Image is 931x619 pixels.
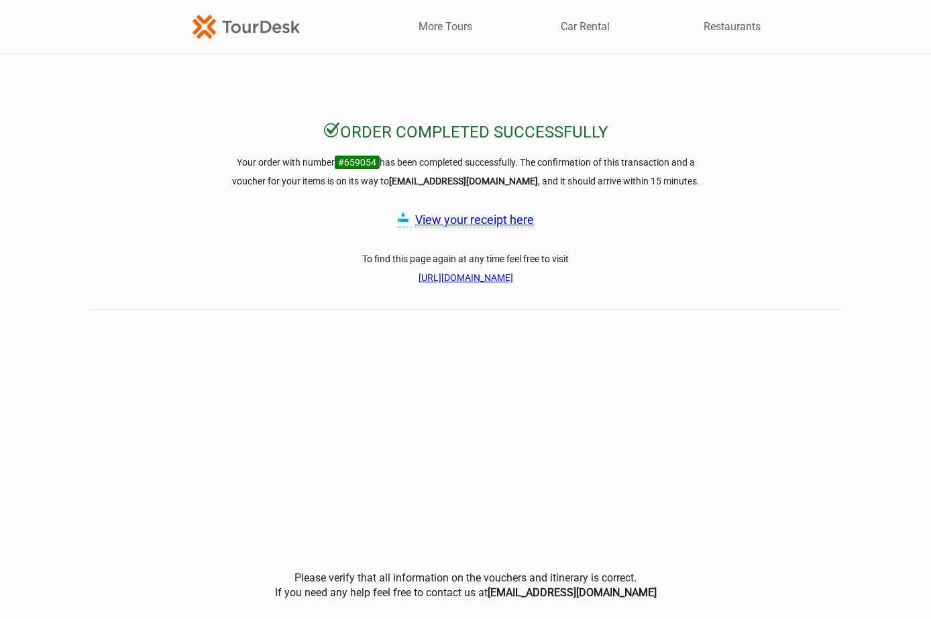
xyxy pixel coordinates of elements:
a: [URL][DOMAIN_NAME] [419,272,513,283]
h3: Your order with number has been completed successfully. The confirmation of this transaction and ... [224,153,707,190]
center: Please verify that all information on the vouchers and itinerary is correct. If you need any help... [90,571,841,601]
iframe: How was your booking experience? Give us feedback. [90,311,841,546]
b: [EMAIL_ADDRESS][DOMAIN_NAME] [488,586,657,599]
a: Restaurants [704,19,761,34]
h3: To find this page again at any time feel free to visit [224,249,707,287]
span: #659054 [335,156,380,169]
a: Car Rental [561,19,610,34]
strong: [EMAIL_ADDRESS][DOMAIN_NAME] [389,176,538,186]
a: View your receipt here [415,213,534,227]
img: TourDesk-logo-td-orange-v1.png [193,15,300,38]
a: More Tours [419,19,472,34]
